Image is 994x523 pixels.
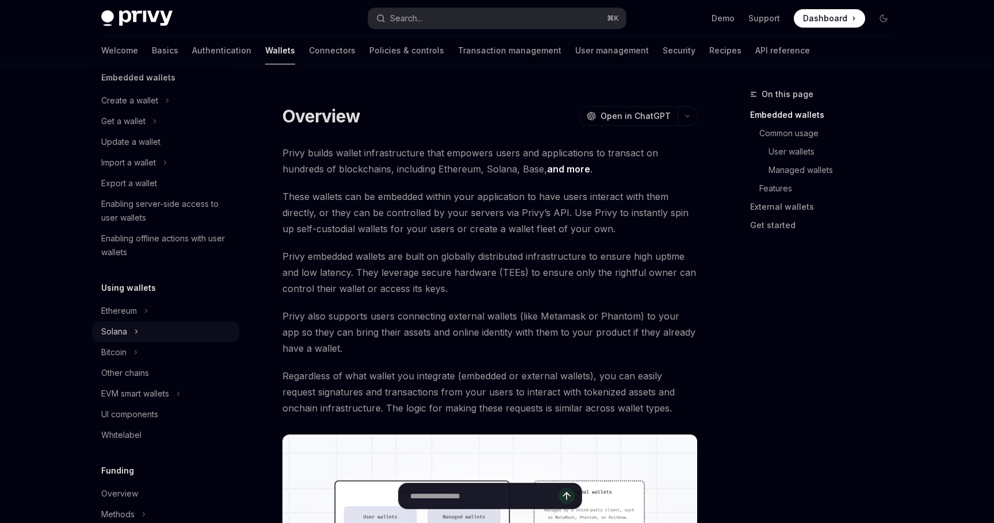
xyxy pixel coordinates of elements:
[601,110,671,122] span: Open in ChatGPT
[92,425,239,445] a: Whitelabel
[92,194,239,228] a: Enabling server-side access to user wallets
[101,114,146,128] div: Get a wallet
[390,11,422,25] div: Search...
[575,37,649,64] a: User management
[92,383,239,404] button: Toggle EVM smart wallets section
[755,37,810,64] a: API reference
[663,37,695,64] a: Security
[92,173,239,194] a: Export a wallet
[101,464,134,478] h5: Funding
[92,321,239,342] button: Toggle Solana section
[101,366,149,380] div: Other chains
[92,342,239,363] button: Toggle Bitcoin section
[709,37,741,64] a: Recipes
[282,106,360,126] h1: Overview
[750,143,902,161] a: User wallets
[101,407,158,421] div: UI components
[92,301,239,321] button: Toggle Ethereum section
[101,135,160,149] div: Update a wallet
[282,189,697,237] span: These wallets can be embedded within your application to have users interact with them directly, ...
[92,363,239,383] a: Other chains
[547,163,590,175] a: and more
[794,9,865,28] a: Dashboard
[92,90,239,111] button: Toggle Create a wallet section
[101,345,127,359] div: Bitcoin
[101,197,232,225] div: Enabling server-side access to user wallets
[282,368,697,416] span: Regardless of what wallet you integrate (embedded or external wallets), you can easily request si...
[748,13,780,24] a: Support
[282,308,697,356] span: Privy also supports users connecting external wallets (like Metamask or Phantom) to your app so t...
[410,483,559,509] input: Ask a question...
[192,37,251,64] a: Authentication
[101,10,173,26] img: dark logo
[803,13,847,24] span: Dashboard
[750,106,902,124] a: Embedded wallets
[369,37,444,64] a: Policies & controls
[92,152,239,173] button: Toggle Import a wallet section
[750,179,902,198] a: Features
[309,37,355,64] a: Connectors
[101,94,158,107] div: Create a wallet
[874,9,893,28] button: Toggle dark mode
[92,228,239,263] a: Enabling offline actions with user wallets
[101,156,156,170] div: Import a wallet
[559,488,575,504] button: Send message
[750,161,902,179] a: Managed wallets
[101,387,169,401] div: EVM smart wallets
[750,216,902,234] a: Get started
[368,8,626,29] button: Open search
[101,176,157,190] div: Export a wallet
[152,37,178,64] a: Basics
[265,37,295,64] a: Wallets
[579,106,678,126] button: Open in ChatGPT
[101,37,138,64] a: Welcome
[101,281,156,295] h5: Using wallets
[92,111,239,132] button: Toggle Get a wallet section
[92,483,239,504] a: Overview
[101,487,138,501] div: Overview
[712,13,735,24] a: Demo
[750,198,902,216] a: External wallets
[750,124,902,143] a: Common usage
[282,145,697,177] span: Privy builds wallet infrastructure that empowers users and applications to transact on hundreds o...
[458,37,561,64] a: Transaction management
[101,325,127,339] div: Solana
[762,87,813,101] span: On this page
[101,232,232,259] div: Enabling offline actions with user wallets
[92,132,239,152] a: Update a wallet
[101,507,135,521] div: Methods
[607,14,619,23] span: ⌘ K
[282,248,697,297] span: Privy embedded wallets are built on globally distributed infrastructure to ensure high uptime and...
[101,304,137,318] div: Ethereum
[92,404,239,425] a: UI components
[101,428,142,442] div: Whitelabel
